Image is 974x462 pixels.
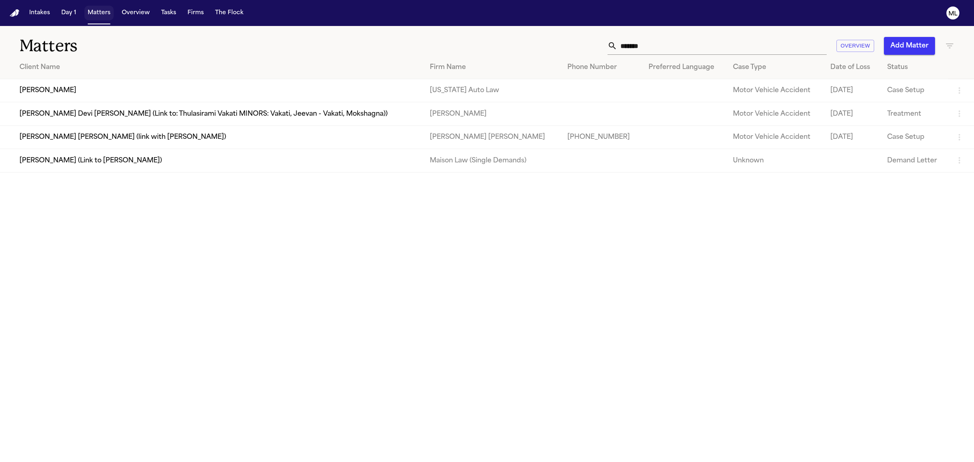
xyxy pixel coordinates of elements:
[830,63,874,72] div: Date of Loss
[184,6,207,20] button: Firms
[881,102,948,125] td: Treatment
[423,149,561,172] td: Maison Law (Single Demands)
[10,9,19,17] img: Finch Logo
[158,6,179,20] button: Tasks
[887,63,942,72] div: Status
[733,63,817,72] div: Case Type
[726,102,824,125] td: Motor Vehicle Accident
[881,79,948,102] td: Case Setup
[84,6,114,20] button: Matters
[726,79,824,102] td: Motor Vehicle Accident
[836,40,874,52] button: Overview
[567,63,636,72] div: Phone Number
[423,125,561,149] td: [PERSON_NAME] [PERSON_NAME]
[948,11,957,17] text: ML
[212,6,247,20] button: The Flock
[824,102,881,125] td: [DATE]
[824,125,881,149] td: [DATE]
[649,63,720,72] div: Preferred Language
[881,125,948,149] td: Case Setup
[561,125,642,149] td: [PHONE_NUMBER]
[884,37,935,55] button: Add Matter
[119,6,153,20] button: Overview
[26,6,53,20] button: Intakes
[824,79,881,102] td: [DATE]
[726,149,824,172] td: Unknown
[19,63,417,72] div: Client Name
[423,102,561,125] td: [PERSON_NAME]
[726,125,824,149] td: Motor Vehicle Accident
[10,9,19,17] a: Home
[58,6,80,20] button: Day 1
[19,36,300,56] h1: Matters
[881,149,948,172] td: Demand Letter
[423,79,561,102] td: [US_STATE] Auto Law
[430,63,554,72] div: Firm Name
